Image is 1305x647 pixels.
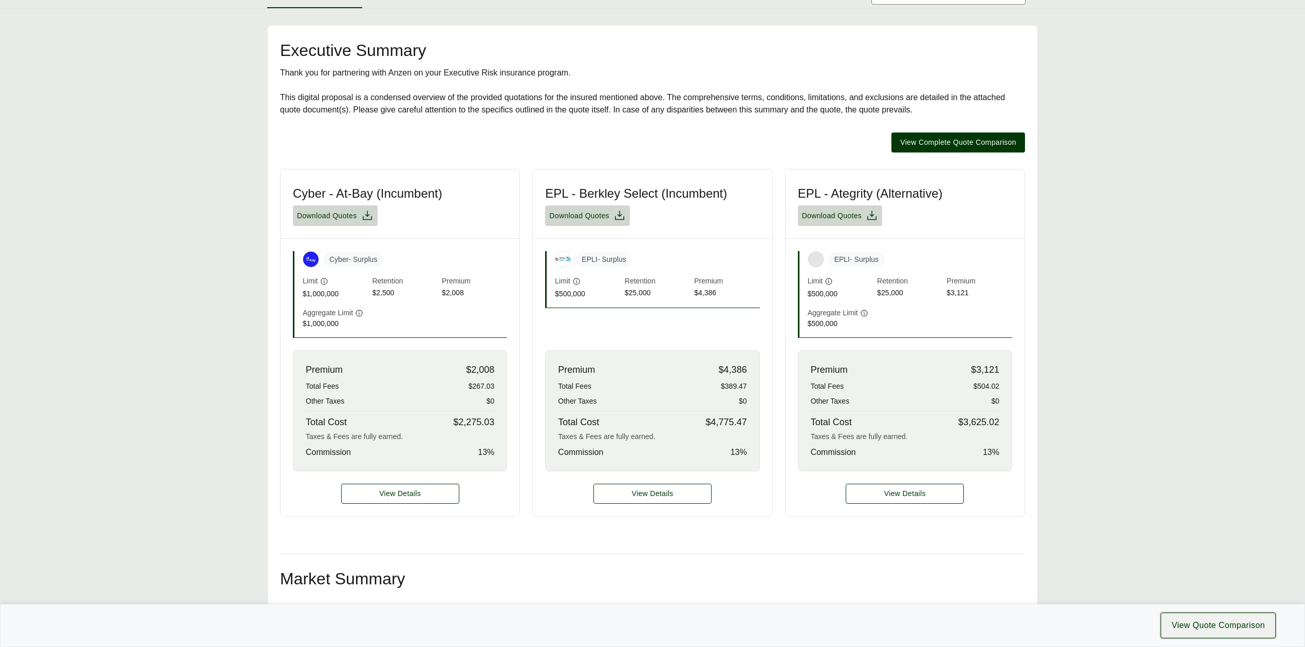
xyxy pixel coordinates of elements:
[808,289,873,299] span: $500,000
[303,252,319,267] img: At-Bay
[306,381,339,392] span: Total Fees
[280,603,383,614] span: Carrier
[280,67,1025,116] div: Thank you for partnering with Anzen on your Executive Risk insurance program. This digital propos...
[719,363,747,377] span: $4,386
[828,252,885,267] span: EPLI - Surplus
[947,288,1012,299] span: $3,121
[453,415,494,429] span: $2,275.03
[846,484,964,504] button: View Details
[303,318,368,329] span: $1,000,000
[341,484,459,504] button: View Details
[625,288,690,299] span: $25,000
[808,308,858,318] span: Aggregate Limit
[1161,613,1276,638] button: View Quote Comparison
[877,288,942,299] span: $25,000
[971,363,999,377] span: $3,121
[811,446,856,459] span: Commission
[991,396,999,407] span: $0
[798,186,943,201] h3: EPL - Ategrity (Alternative)
[558,381,591,392] span: Total Fees
[372,276,437,288] span: Retention
[306,415,347,429] span: Total Cost
[575,252,632,267] span: EPLI - Surplus
[811,431,999,442] div: Taxes & Fees are fully earned.
[739,396,747,407] span: $0
[280,42,1025,59] h2: Executive Summary
[558,431,747,442] div: Taxes & Fees are fully earned.
[303,289,368,299] span: $1,000,000
[593,484,712,504] button: View Details
[631,488,673,499] span: View Details
[442,288,507,299] span: $2,008
[558,396,596,407] span: Other Taxes
[323,252,383,267] span: Cyber - Surplus
[545,186,727,201] h3: EPL - Berkley Select (Incumbent)
[802,211,862,221] span: Download Quotes
[808,318,873,329] span: $500,000
[721,381,747,392] span: $389.47
[593,484,712,504] a: EPL - Berkley Select (Incumbent) details
[306,446,351,459] span: Commission
[808,276,823,287] span: Limit
[947,276,1012,288] span: Premium
[1171,619,1265,632] span: View Quote Comparison
[798,205,883,226] button: Download Quotes
[466,363,494,377] span: $2,008
[379,488,421,499] span: View Details
[973,381,999,392] span: $504.02
[877,276,942,288] span: Retention
[293,186,442,201] h3: Cyber - At-Bay (Incumbent)
[303,276,318,287] span: Limit
[694,276,759,288] span: Premium
[555,252,571,267] img: Berkley Select
[811,415,852,429] span: Total Cost
[846,484,964,504] a: EPL - Ategrity (Alternative) details
[884,488,926,499] span: View Details
[306,396,344,407] span: Other Taxes
[555,276,570,287] span: Limit
[625,276,690,288] span: Retention
[811,363,848,377] span: Premium
[549,211,609,221] span: Download Quotes
[558,446,603,459] span: Commission
[811,381,844,392] span: Total Fees
[900,137,1016,148] span: View Complete Quote Comparison
[293,205,378,226] button: Download Quotes
[891,132,1025,153] button: View Complete Quote Comparison
[706,415,747,429] span: $4,775.47
[372,288,437,299] span: $2,500
[558,415,599,429] span: Total Cost
[811,396,849,407] span: Other Taxes
[306,431,494,442] div: Taxes & Fees are fully earned.
[303,308,353,318] span: Aggregate Limit
[487,396,495,407] span: $0
[478,446,494,459] span: 13 %
[694,288,759,299] span: $4,386
[983,446,999,459] span: 13 %
[558,363,595,377] span: Premium
[341,484,459,504] a: Cyber - At-Bay (Incumbent) details
[958,415,999,429] span: $3,625.02
[469,381,495,392] span: $267.03
[545,205,630,226] button: Download Quotes
[442,276,507,288] span: Premium
[731,446,747,459] span: 13 %
[297,211,357,221] span: Download Quotes
[306,363,343,377] span: Premium
[280,570,1025,587] h2: Market Summary
[555,289,620,299] span: $500,000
